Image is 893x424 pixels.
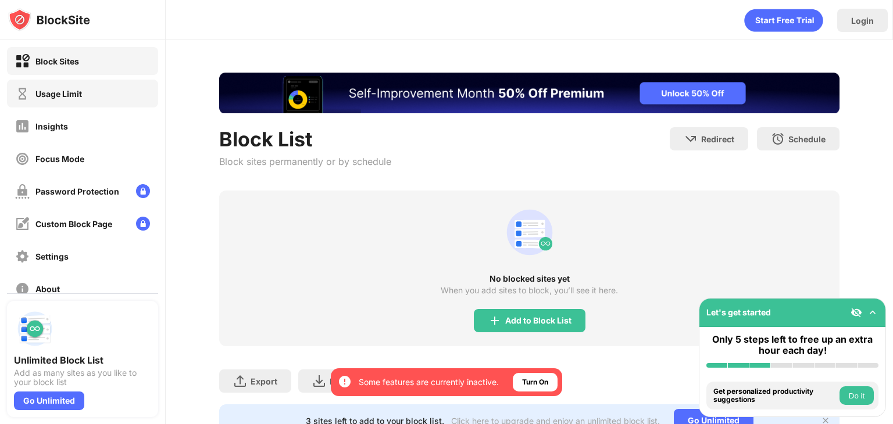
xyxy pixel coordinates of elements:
img: about-off.svg [15,282,30,296]
div: Add to Block List [505,316,571,325]
div: Schedule [788,134,826,144]
div: No blocked sites yet [219,274,840,283]
img: omni-setup-toggle.svg [867,307,878,318]
img: eye-not-visible.svg [851,307,862,318]
div: Unlimited Block List [14,354,151,366]
div: animation [502,204,558,260]
div: About [35,284,60,294]
div: Get personalized productivity suggestions [713,387,837,404]
div: Password Protection [35,186,119,196]
div: Some features are currently inactive. [359,376,499,388]
iframe: Banner [219,73,840,113]
img: logo-blocksite.svg [8,8,90,31]
div: Go Unlimited [14,391,84,410]
img: block-on.svg [15,54,30,69]
div: Block Sites [35,56,79,66]
div: animation [744,9,823,32]
div: Custom Block Page [35,219,112,229]
div: Focus Mode [35,154,84,164]
div: Insights [35,121,68,131]
img: customize-block-page-off.svg [15,217,30,231]
div: Settings [35,251,69,261]
button: Do it [840,386,874,405]
div: Redirect [701,134,734,144]
div: Only 5 steps left to free up an extra hour each day! [706,334,878,356]
img: password-protection-off.svg [15,184,30,199]
img: focus-off.svg [15,152,30,166]
img: time-usage-off.svg [15,87,30,101]
div: Let's get started [706,307,771,317]
div: Export [251,376,277,386]
img: settings-off.svg [15,249,30,264]
img: insights-off.svg [15,119,30,134]
img: lock-menu.svg [136,217,150,231]
div: Block List [219,127,391,151]
div: Turn On [522,376,548,388]
div: Usage Limit [35,89,82,99]
div: When you add sites to block, you’ll see it here. [441,286,618,295]
img: push-block-list.svg [14,308,56,350]
div: Block sites permanently or by schedule [219,156,391,167]
div: Login [851,16,874,26]
img: error-circle-white.svg [338,375,352,389]
img: lock-menu.svg [136,184,150,198]
div: Add as many sites as you like to your block list [14,368,151,387]
div: Import [330,376,356,386]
